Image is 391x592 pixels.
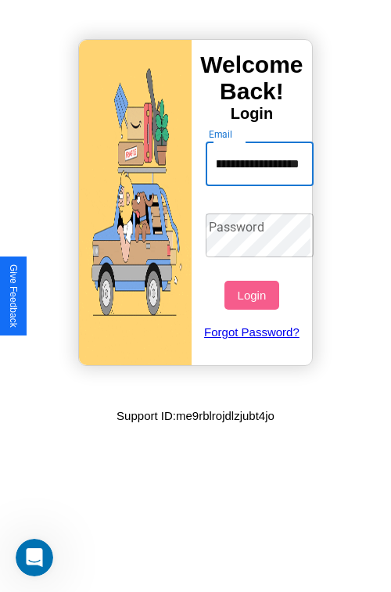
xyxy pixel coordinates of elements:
button: Login [224,281,278,310]
label: Email [209,127,233,141]
h4: Login [192,105,312,123]
iframe: Intercom live chat [16,539,53,576]
h3: Welcome Back! [192,52,312,105]
div: Give Feedback [8,264,19,328]
img: gif [79,40,192,365]
a: Forgot Password? [198,310,307,354]
p: Support ID: me9rblrojdlzjubt4jo [117,405,274,426]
